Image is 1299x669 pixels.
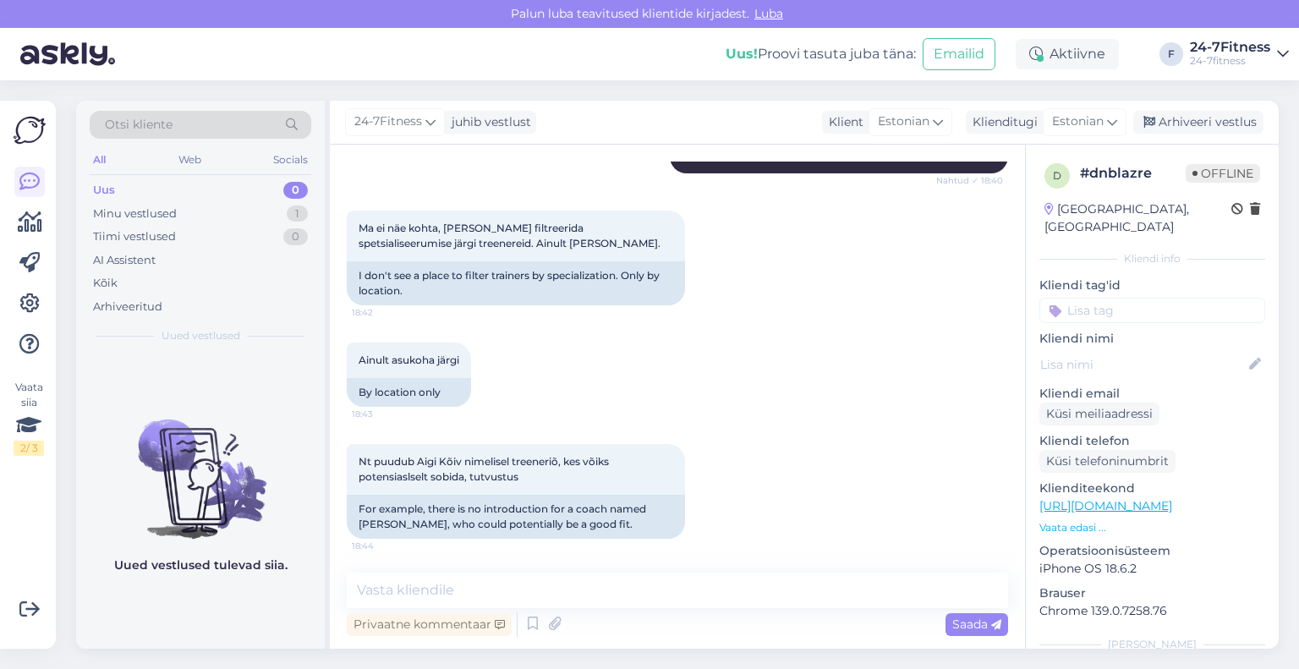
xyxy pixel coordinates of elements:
[359,354,459,366] span: Ainult asukoha järgi
[347,261,685,305] div: I don't see a place to filter trainers by specialization. Only by location.
[93,182,115,199] div: Uus
[114,557,288,574] p: Uued vestlused tulevad siia.
[270,149,311,171] div: Socials
[1039,602,1265,620] p: Chrome 139.0.7258.76
[287,206,308,222] div: 1
[1016,39,1119,69] div: Aktiivne
[936,174,1003,187] span: Nähtud ✓ 18:40
[347,613,512,636] div: Privaatne kommentaar
[923,38,995,70] button: Emailid
[175,149,205,171] div: Web
[1039,450,1176,473] div: Küsi telefoninumbrit
[878,112,929,131] span: Estonian
[1133,111,1263,134] div: Arhiveeri vestlus
[14,114,46,146] img: Askly Logo
[1039,298,1265,323] input: Lisa tag
[352,540,415,552] span: 18:44
[1190,54,1270,68] div: 24-7fitness
[1039,432,1265,450] p: Kliendi telefon
[1039,584,1265,602] p: Brauser
[93,275,118,292] div: Kõik
[1039,542,1265,560] p: Operatsioonisüsteem
[359,455,611,483] span: Nt puudub Aigi Kõiv nimelisel treeneriõ, kes võiks potensiaslselt sobida, tutvustus
[726,46,758,62] b: Uus!
[1039,498,1172,513] a: [URL][DOMAIN_NAME]
[93,228,176,245] div: Tiimi vestlused
[1039,560,1265,578] p: iPhone OS 18.6.2
[90,149,109,171] div: All
[749,6,788,21] span: Luba
[1159,42,1183,66] div: F
[76,389,325,541] img: No chats
[347,495,685,539] div: For example, there is no introduction for a coach named [PERSON_NAME], who could potentially be a...
[445,113,531,131] div: juhib vestlust
[1039,277,1265,294] p: Kliendi tag'id
[283,228,308,245] div: 0
[1039,520,1265,535] p: Vaata edasi ...
[1039,385,1265,403] p: Kliendi email
[1039,251,1265,266] div: Kliendi info
[352,306,415,319] span: 18:42
[93,252,156,269] div: AI Assistent
[952,617,1001,632] span: Saada
[93,206,177,222] div: Minu vestlused
[822,113,863,131] div: Klient
[162,328,240,343] span: Uued vestlused
[1039,330,1265,348] p: Kliendi nimi
[105,116,173,134] span: Otsi kliente
[1039,637,1265,652] div: [PERSON_NAME]
[354,112,422,131] span: 24-7Fitness
[283,182,308,199] div: 0
[352,408,415,420] span: 18:43
[1039,403,1159,425] div: Küsi meiliaadressi
[1040,355,1246,374] input: Lisa nimi
[1052,112,1104,131] span: Estonian
[1186,164,1260,183] span: Offline
[1080,163,1186,184] div: # dnblazre
[1053,169,1061,182] span: d
[359,222,660,250] span: Ma ei näe kohta, [PERSON_NAME] filtreerida spetsialiseerumise järgi treenereid. Ainult [PERSON_NA...
[1044,200,1231,236] div: [GEOGRAPHIC_DATA], [GEOGRAPHIC_DATA]
[1039,480,1265,497] p: Klienditeekond
[14,441,44,456] div: 2 / 3
[726,44,916,64] div: Proovi tasuta juba täna:
[14,380,44,456] div: Vaata siia
[347,378,471,407] div: By location only
[93,299,162,315] div: Arhiveeritud
[966,113,1038,131] div: Klienditugi
[1190,41,1270,54] div: 24-7Fitness
[1190,41,1289,68] a: 24-7Fitness24-7fitness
